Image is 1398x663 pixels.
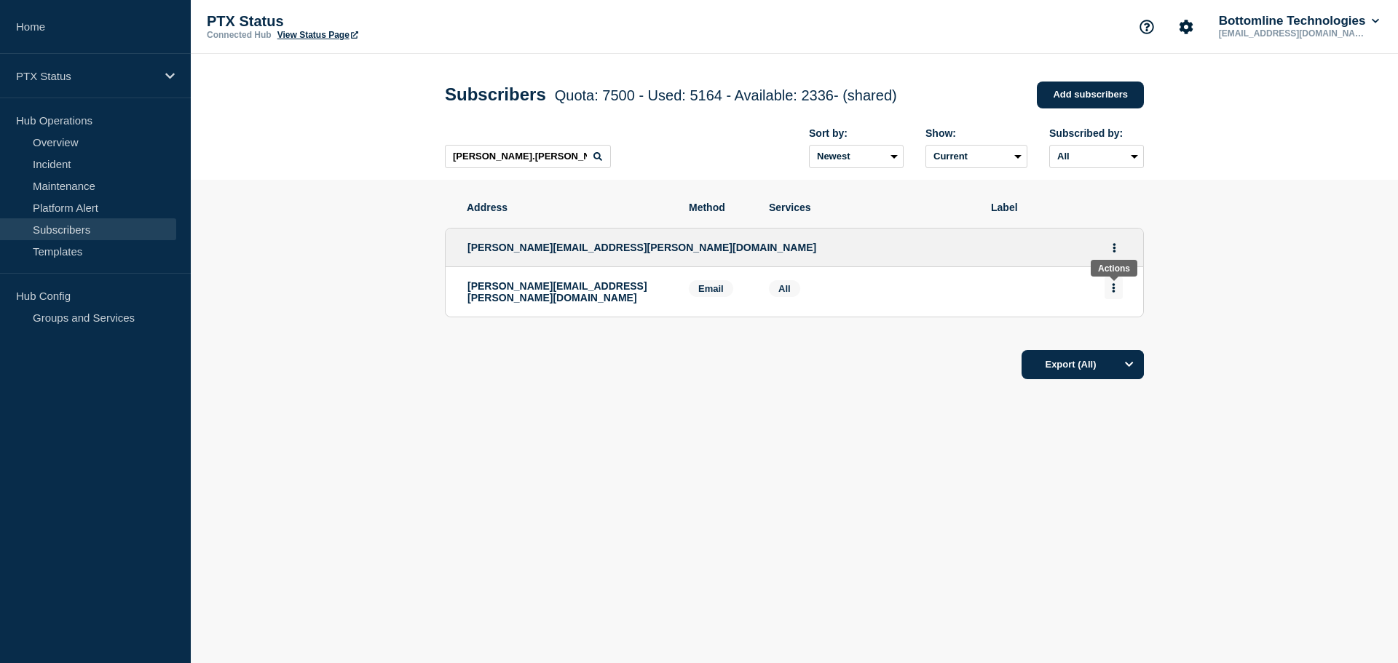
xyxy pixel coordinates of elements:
[1098,263,1130,274] div: Actions
[1049,127,1144,139] div: Subscribed by:
[445,84,897,105] h1: Subscribers
[1022,350,1144,379] button: Export (All)
[1216,14,1382,28] button: Bottomline Technologies
[991,202,1122,213] span: Label
[277,30,358,40] a: View Status Page
[1105,237,1123,259] button: Actions
[467,202,667,213] span: Address
[1132,12,1162,42] button: Support
[1171,12,1201,42] button: Account settings
[809,145,904,168] select: Sort by
[467,242,816,253] span: [PERSON_NAME][EMAIL_ADDRESS][PERSON_NAME][DOMAIN_NAME]
[769,202,969,213] span: Services
[1216,28,1367,39] p: [EMAIL_ADDRESS][DOMAIN_NAME]
[1037,82,1144,108] a: Add subscribers
[1049,145,1144,168] select: Subscribed by
[689,202,747,213] span: Method
[445,145,611,168] input: Search subscribers
[809,127,904,139] div: Sort by:
[925,145,1027,168] select: Deleted
[1115,350,1144,379] button: Options
[207,13,498,30] p: PTX Status
[778,283,791,294] span: All
[16,70,156,82] p: PTX Status
[555,87,897,103] span: Quota: 7500 - Used: 5164 - Available: 2336 - (shared)
[467,280,667,303] p: [PERSON_NAME][EMAIL_ADDRESS][PERSON_NAME][DOMAIN_NAME]
[207,30,272,40] p: Connected Hub
[925,127,1027,139] div: Show:
[689,280,733,297] span: Email
[1105,277,1123,299] button: Actions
